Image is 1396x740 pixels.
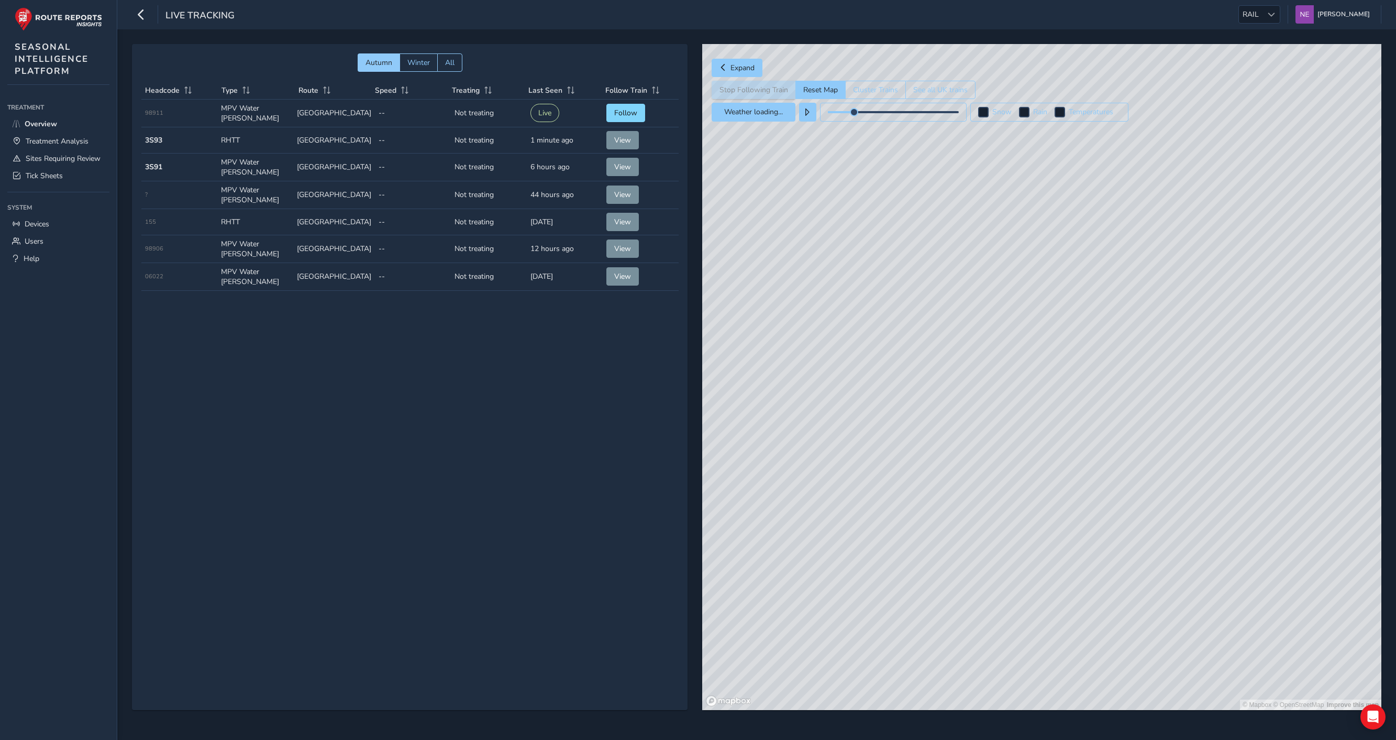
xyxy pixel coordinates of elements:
td: Not treating [451,263,527,291]
button: View [606,213,639,231]
span: SEASONAL INTELLIGENCE PLATFORM [15,41,88,77]
strong: 3S91 [145,162,162,172]
button: Follow [606,104,645,122]
button: All [437,53,462,72]
div: System [7,200,109,215]
span: 98911 [145,109,163,117]
img: rr logo [15,7,102,31]
td: MPV Water [PERSON_NAME] [217,100,293,127]
td: MPV Water [PERSON_NAME] [217,181,293,209]
button: Expand [712,59,762,77]
span: View [614,190,631,200]
label: Snow [992,108,1012,116]
td: 12 hours ago [527,235,603,263]
span: Winter [407,58,430,68]
td: -- [375,127,451,154]
td: RHTT [217,127,293,154]
div: Open Intercom Messenger [1360,704,1386,730]
td: 44 hours ago [527,181,603,209]
button: Weather loading... [712,103,795,122]
span: [PERSON_NAME] [1317,5,1370,24]
a: Treatment Analysis [7,133,109,150]
span: Overview [25,119,57,129]
a: Sites Requiring Review [7,150,109,167]
button: View [606,267,639,286]
span: Devices [25,219,49,229]
a: Tick Sheets [7,167,109,184]
span: Tick Sheets [26,171,63,181]
td: RHTT [217,209,293,235]
button: View [606,240,639,258]
a: Help [7,250,109,267]
div: Treatment [7,100,109,115]
td: Not treating [451,235,527,263]
a: Devices [7,215,109,233]
a: Overview [7,115,109,133]
td: [DATE] [527,263,603,291]
span: Headcode [145,85,180,95]
td: [GEOGRAPHIC_DATA] [293,263,375,291]
span: Expand [730,63,755,73]
span: Last Seen [528,85,562,95]
label: Rain [1033,108,1047,116]
td: Not treating [451,154,527,181]
a: Users [7,233,109,250]
span: 06022 [145,273,163,280]
button: View [606,186,639,204]
span: View [614,162,631,172]
td: 1 minute ago [527,127,603,154]
span: Speed [375,85,396,95]
button: View [606,158,639,176]
td: -- [375,100,451,127]
button: Autumn [358,53,400,72]
button: Snow Rain Temperatures [970,103,1128,122]
span: View [614,217,631,227]
label: Temperatures [1069,108,1113,116]
span: Treating [452,85,480,95]
span: Live Tracking [165,9,235,24]
span: View [614,244,631,254]
span: View [614,271,631,281]
strong: 3S93 [145,135,162,145]
td: [GEOGRAPHIC_DATA] [293,209,375,235]
button: Reset Map [795,81,845,99]
button: View [606,131,639,149]
td: [DATE] [527,209,603,235]
td: -- [375,181,451,209]
td: Not treating [451,100,527,127]
td: [GEOGRAPHIC_DATA] [293,100,375,127]
td: Not treating [451,209,527,235]
span: Follow Train [605,85,647,95]
span: Autumn [365,58,392,68]
td: -- [375,235,451,263]
span: Help [24,254,39,264]
span: 98906 [145,245,163,253]
button: See all UK trains [905,81,976,99]
img: diamond-layout [1295,5,1314,24]
span: Treatment Analysis [26,136,88,146]
td: -- [375,209,451,235]
span: All [445,58,455,68]
td: Not treating [451,181,527,209]
span: Sites Requiring Review [26,154,101,164]
td: [GEOGRAPHIC_DATA] [293,127,375,154]
td: [GEOGRAPHIC_DATA] [293,154,375,181]
span: Type [221,85,238,95]
td: MPV Water [PERSON_NAME] [217,263,293,291]
span: Follow [614,108,637,118]
td: -- [375,263,451,291]
button: Cluster Trains [845,81,905,99]
td: -- [375,154,451,181]
td: 6 hours ago [527,154,603,181]
button: [PERSON_NAME] [1295,5,1373,24]
td: Not treating [451,127,527,154]
span: Users [25,236,43,246]
button: Live [530,104,559,122]
td: MPV Water [PERSON_NAME] [217,154,293,181]
span: View [614,135,631,145]
td: MPV Water [PERSON_NAME] [217,235,293,263]
span: 155 [145,218,156,226]
button: Winter [400,53,437,72]
span: ? [145,191,148,199]
span: Route [298,85,318,95]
